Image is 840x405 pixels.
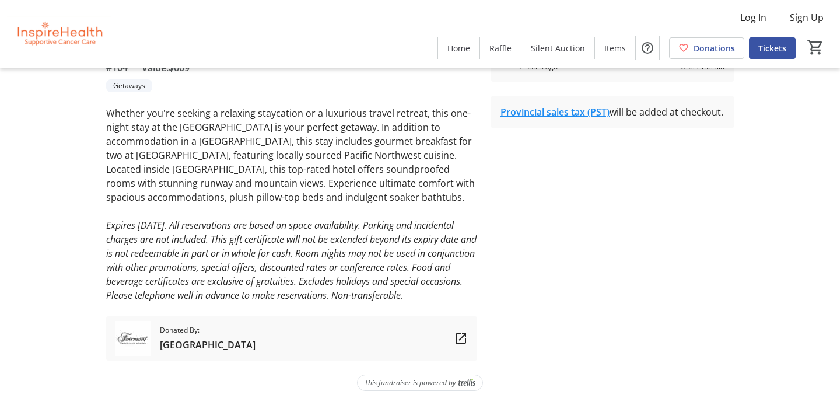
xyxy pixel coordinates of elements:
[438,37,480,59] a: Home
[758,42,786,54] span: Tickets
[604,42,626,54] span: Items
[694,42,735,54] span: Donations
[669,37,744,59] a: Donations
[521,37,594,59] a: Silent Auction
[636,36,659,60] button: Help
[106,106,477,204] p: Whether you're seeking a relaxing staycation or a luxurious travel retreat, this one-night stay a...
[106,316,477,361] a: Fairmont Vancouver AirportDonated By:[GEOGRAPHIC_DATA]
[7,5,111,63] img: InspireHealth Supportive Cancer Care's Logo
[749,37,796,59] a: Tickets
[106,79,152,92] tr-label-badge: Getaways
[780,8,833,27] button: Sign Up
[531,42,585,54] span: Silent Auction
[480,37,521,59] a: Raffle
[116,321,150,356] img: Fairmont Vancouver Airport
[160,338,256,352] span: [GEOGRAPHIC_DATA]
[805,37,826,58] button: Cart
[459,379,475,387] img: Trellis Logo
[731,8,776,27] button: Log In
[160,325,256,336] span: Donated By:
[595,37,635,59] a: Items
[501,105,724,119] div: will be added at checkout.
[740,11,766,25] span: Log In
[489,42,512,54] span: Raffle
[790,11,824,25] span: Sign Up
[501,106,610,118] a: Provincial sales tax (PST)
[365,378,456,388] span: This fundraiser is powered by
[106,219,477,302] em: Expires [DATE]. All reservations are based on space availability. Parking and incidental charges ...
[447,42,470,54] span: Home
